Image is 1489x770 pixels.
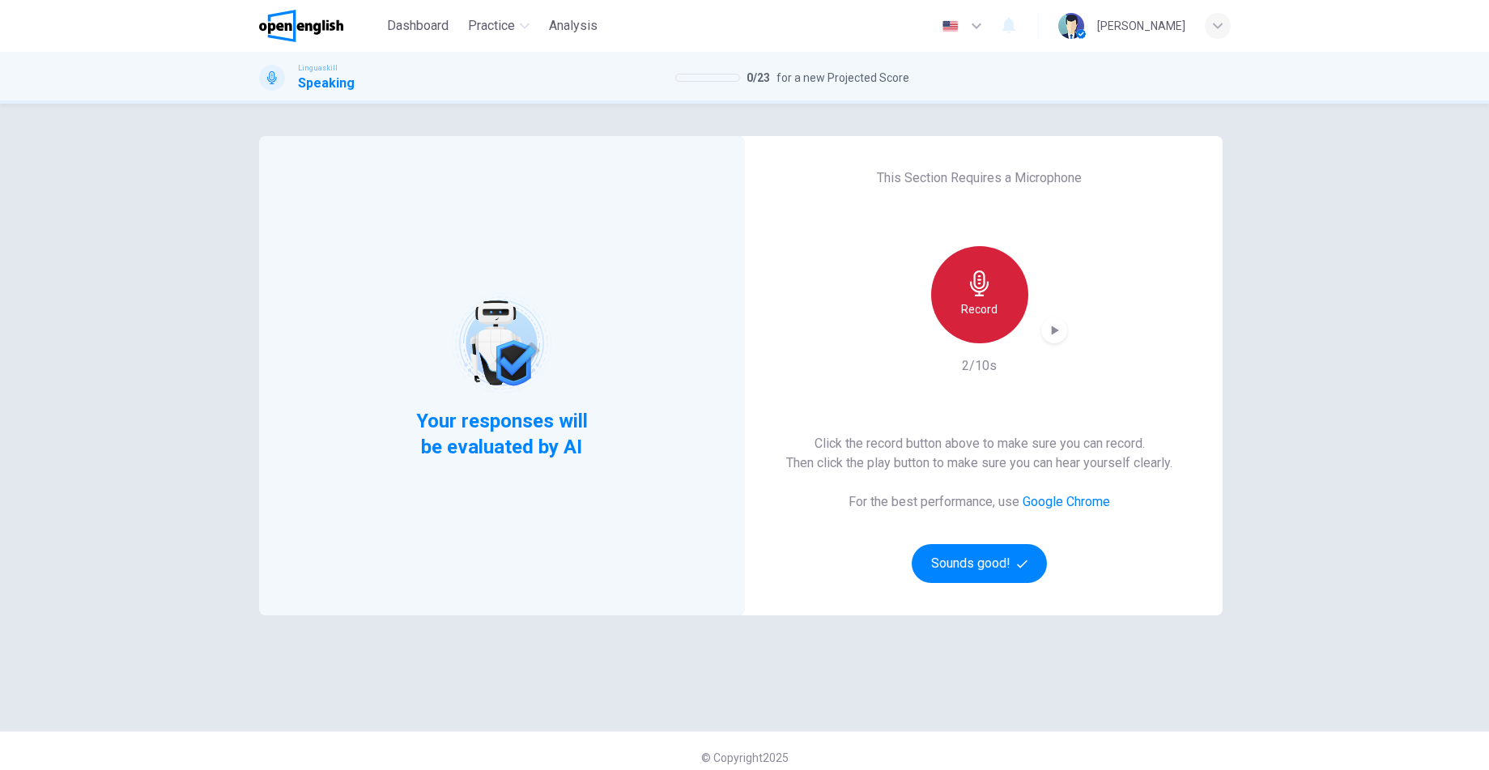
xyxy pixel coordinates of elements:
a: OpenEnglish logo [259,10,381,42]
button: Sounds good! [912,544,1048,583]
h1: Speaking [298,74,355,93]
button: Dashboard [381,11,455,40]
img: robot icon [450,291,553,394]
span: 0 / 23 [747,68,770,87]
span: Your responses will be evaluated by AI [403,408,600,460]
span: Practice [468,16,515,36]
span: © Copyright 2025 [701,751,789,764]
span: for a new Projected Score [776,68,909,87]
span: Dashboard [387,16,449,36]
h6: Click the record button above to make sure you can record. Then click the play button to make sur... [786,434,1172,473]
img: OpenEnglish logo [259,10,344,42]
a: Google Chrome [1023,494,1110,509]
button: Practice [462,11,536,40]
button: Analysis [542,11,604,40]
h6: Record [961,300,998,319]
span: Linguaskill [298,62,338,74]
h6: This Section Requires a Microphone [877,168,1082,188]
span: Analysis [549,16,598,36]
div: [PERSON_NAME] [1097,16,1185,36]
h6: 2/10s [962,356,997,376]
img: Profile picture [1058,13,1084,39]
h6: For the best performance, use [849,492,1110,512]
button: Record [931,246,1028,343]
img: en [940,20,960,32]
